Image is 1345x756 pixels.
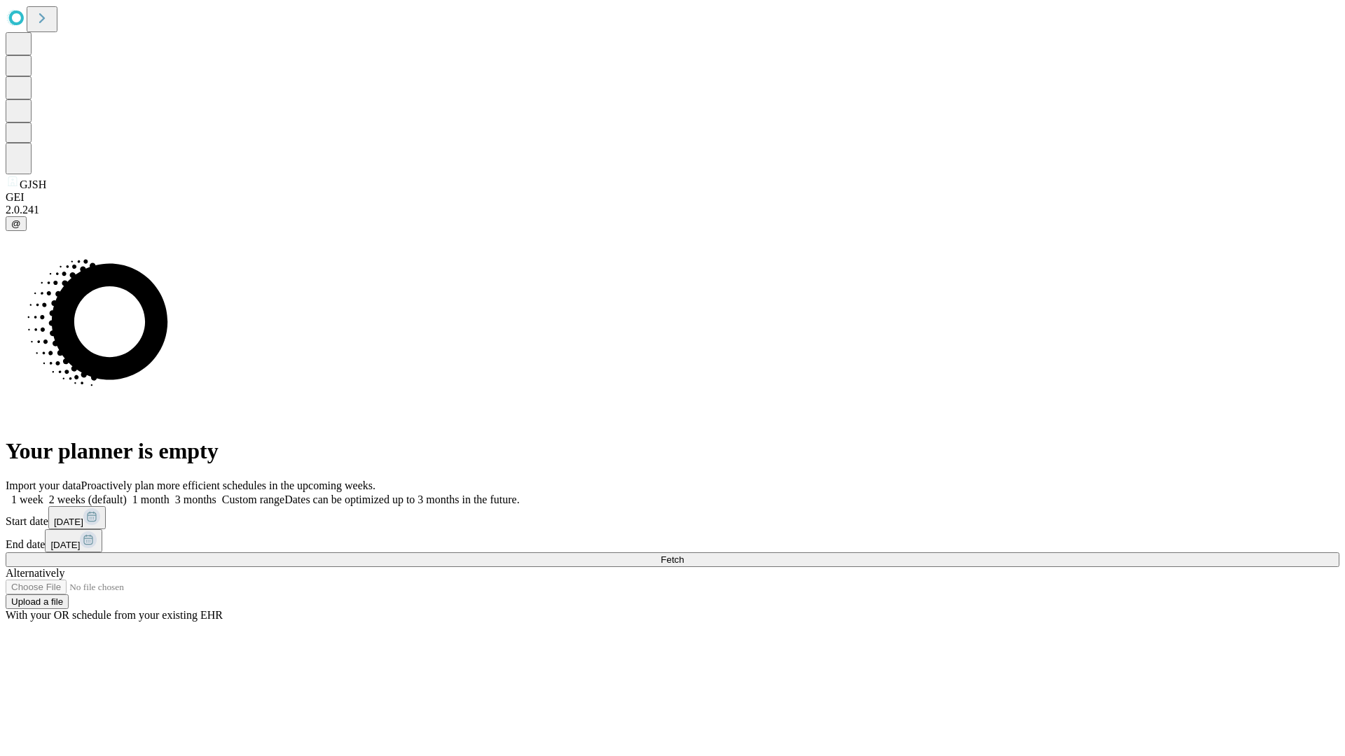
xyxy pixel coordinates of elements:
span: GJSH [20,178,46,190]
span: [DATE] [50,540,80,550]
span: Custom range [222,493,284,505]
div: 2.0.241 [6,204,1339,216]
span: [DATE] [54,517,83,527]
span: Proactively plan more efficient schedules in the upcoming weeks. [81,479,375,491]
span: 2 weeks (default) [49,493,127,505]
h1: Your planner is empty [6,438,1339,464]
div: Start date [6,506,1339,529]
span: 3 months [175,493,216,505]
span: Fetch [661,554,684,565]
div: GEI [6,191,1339,204]
button: [DATE] [48,506,106,529]
span: 1 month [132,493,170,505]
span: 1 week [11,493,43,505]
span: @ [11,218,21,229]
span: With your OR schedule from your existing EHR [6,609,223,621]
span: Alternatively [6,567,64,579]
button: [DATE] [45,529,102,552]
span: Dates can be optimized up to 3 months in the future. [284,493,519,505]
div: End date [6,529,1339,552]
button: Upload a file [6,594,69,609]
span: Import your data [6,479,81,491]
button: Fetch [6,552,1339,567]
button: @ [6,216,27,231]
